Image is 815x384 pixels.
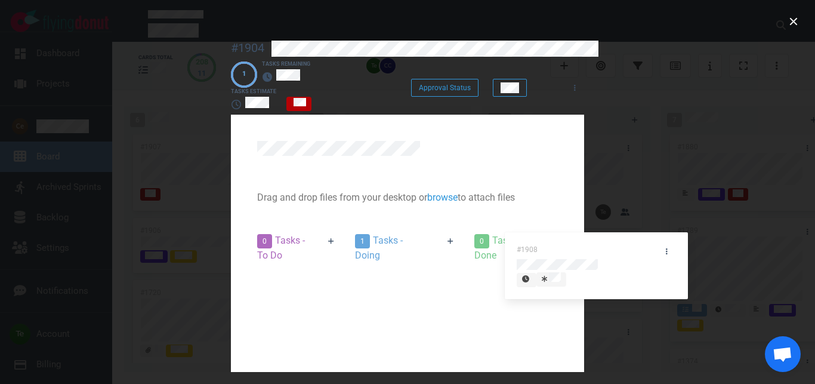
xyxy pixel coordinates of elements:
button: Approval Status [411,79,478,97]
span: 0 [257,234,272,248]
div: Chat abierto [765,336,801,372]
div: 1 [242,69,246,79]
span: to attach files [458,192,515,203]
span: 0 [474,234,489,248]
a: browse [427,192,458,203]
span: Tasks - Doing [355,235,403,261]
span: Tasks - Done [474,235,522,261]
span: Tasks - To Do [257,235,305,261]
span: Drag and drop files from your desktop or [257,192,427,203]
div: Tasks Estimate [231,88,280,96]
button: close [784,12,803,31]
div: Tasks Remaining [262,60,311,69]
span: 1 [355,234,370,248]
div: #1904 [231,41,264,56]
